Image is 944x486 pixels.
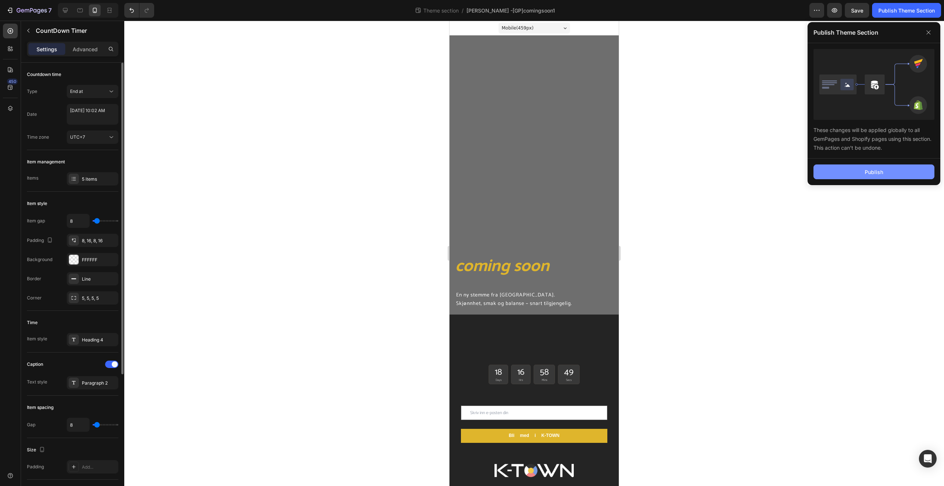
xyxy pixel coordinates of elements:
[872,3,941,18] button: Publish Theme Section
[27,295,42,301] div: Corner
[82,337,117,343] div: Heading 4
[27,445,46,455] div: Size
[851,7,863,14] span: Save
[919,450,937,468] div: Open Intercom Messenger
[27,361,43,368] div: Caption
[82,295,117,302] div: 5, 5, 5, 5
[27,275,41,282] div: Border
[27,336,47,342] div: Item style
[67,418,89,431] input: Auto
[70,88,83,94] span: End at
[845,3,869,18] button: Save
[878,7,935,14] div: Publish Theme Section
[27,319,38,326] div: Time
[73,45,98,53] p: Advanced
[82,276,117,282] div: Line
[82,176,117,183] div: 5 items
[27,218,45,224] div: Item gap
[27,175,38,181] div: Items
[82,464,117,471] div: Add...
[813,120,934,152] div: These changes will be applied globally to all GemPages and Shopify pages using this section. This...
[124,3,154,18] div: Undo/Redo
[82,237,117,244] div: 8, 16, 8, 16
[27,88,37,95] div: Type
[466,7,555,14] span: [PERSON_NAME] -[GP]comingsoon1
[67,85,118,98] button: End at
[3,3,55,18] button: 7
[67,131,118,144] button: UTC+7
[7,79,18,84] div: 450
[27,464,44,470] div: Padding
[450,21,619,486] iframe: Design area
[27,236,54,246] div: Padding
[27,111,37,118] div: Date
[462,7,464,14] span: /
[865,168,883,176] div: Publish
[27,71,61,78] div: Countdown time
[36,26,115,35] p: CountDown Timer
[48,6,52,15] p: 7
[27,421,35,428] div: Gap
[27,159,65,165] div: Item management
[813,28,878,37] p: Publish Theme Section
[27,379,47,385] div: Text style
[82,380,117,386] div: Paragraph 2
[70,134,85,140] span: UTC+7
[813,164,934,179] button: Publish
[82,257,117,263] div: FFFFFF
[27,404,53,411] div: Item spacing
[422,7,460,14] span: Theme section
[67,214,89,228] input: Auto
[27,200,47,207] div: Item style
[27,134,49,140] div: Time zone
[37,45,57,53] p: Settings
[27,256,52,263] div: Background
